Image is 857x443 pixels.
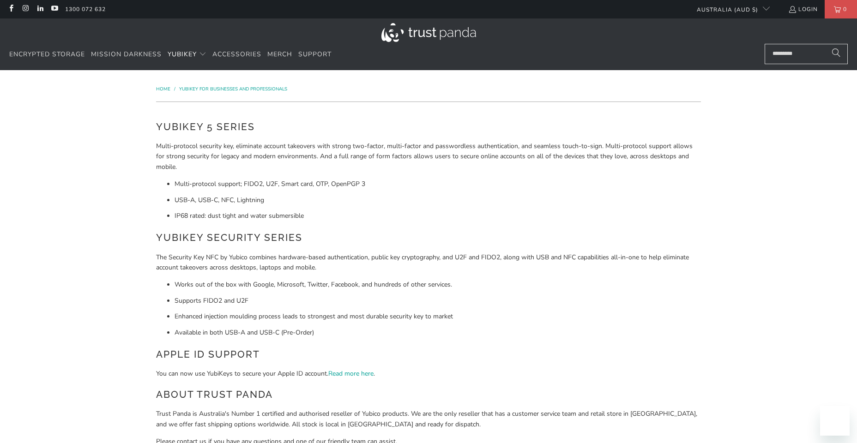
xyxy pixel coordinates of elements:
[175,296,701,306] li: Supports FIDO2 and U2F
[156,141,701,172] p: Multi-protocol security key, eliminate account takeovers with strong two-factor, multi-factor and...
[765,44,848,64] input: Search...
[9,44,332,66] nav: Translation missing: en.navigation.header.main_nav
[168,44,206,66] summary: YubiKey
[175,311,701,322] li: Enhanced injection moulding process leads to strongest and most durable security key to market
[91,50,162,59] span: Mission Darkness
[21,6,29,13] a: Trust Panda Australia on Instagram
[50,6,58,13] a: Trust Panda Australia on YouTube
[156,369,701,379] p: You can now use YubiKeys to secure your Apple ID account. .
[156,86,170,92] span: Home
[175,195,701,205] li: USB-A, USB-C, NFC, Lightning
[267,50,292,59] span: Merch
[175,328,701,338] li: Available in both USB-A and USB-C (Pre-Order)
[298,44,332,66] a: Support
[328,369,374,378] a: Read more here
[9,44,85,66] a: Encrypted Storage
[156,409,701,430] p: Trust Panda is Australia's Number 1 certified and authorised reseller of Yubico products. We are ...
[65,4,106,14] a: 1300 072 632
[788,4,818,14] a: Login
[175,280,701,290] li: Works out of the box with Google, Microsoft, Twitter, Facebook, and hundreds of other services.
[825,44,848,64] button: Search
[36,6,44,13] a: Trust Panda Australia on LinkedIn
[174,86,175,92] span: /
[381,23,476,42] img: Trust Panda Australia
[7,6,15,13] a: Trust Panda Australia on Facebook
[156,347,701,362] h2: Apple ID Support
[156,252,701,273] p: The Security Key NFC by Yubico combines hardware-based authentication, public key cryptography, a...
[175,179,701,189] li: Multi-protocol support; FIDO2, U2F, Smart card, OTP, OpenPGP 3
[212,50,261,59] span: Accessories
[9,50,85,59] span: Encrypted Storage
[156,230,701,245] h2: YubiKey Security Series
[156,387,701,402] h2: About Trust Panda
[212,44,261,66] a: Accessories
[168,50,197,59] span: YubiKey
[267,44,292,66] a: Merch
[91,44,162,66] a: Mission Darkness
[298,50,332,59] span: Support
[820,406,850,436] iframe: Button to launch messaging window
[175,211,701,221] li: IP68 rated: dust tight and water submersible
[156,120,701,134] h2: YubiKey 5 Series
[179,86,287,92] a: YubiKey for Businesses and Professionals
[156,86,172,92] a: Home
